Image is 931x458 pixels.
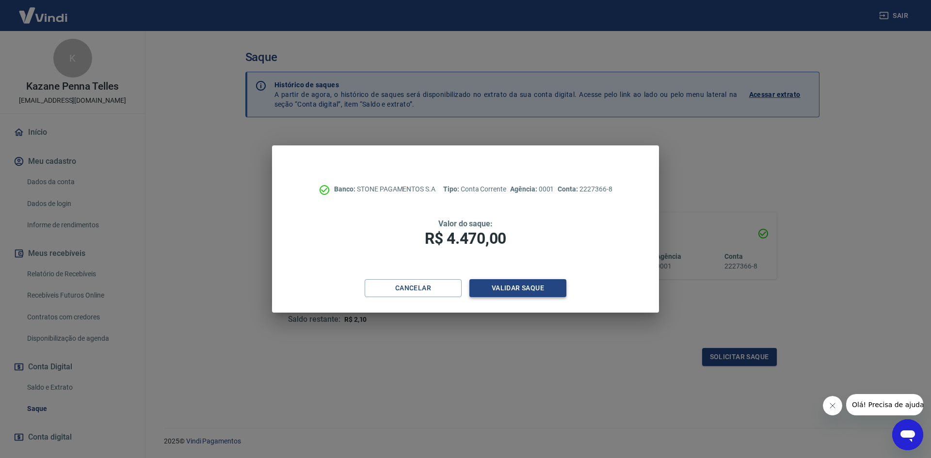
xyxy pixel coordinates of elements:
[334,185,357,193] span: Banco:
[558,185,579,193] span: Conta:
[438,219,493,228] span: Valor do saque:
[823,396,842,415] iframe: Fechar mensagem
[510,185,539,193] span: Agência:
[425,229,506,248] span: R$ 4.470,00
[892,419,923,450] iframe: Botão para abrir a janela de mensagens
[365,279,462,297] button: Cancelar
[510,184,554,194] p: 0001
[846,394,923,415] iframe: Mensagem da empresa
[469,279,566,297] button: Validar saque
[6,7,81,15] span: Olá! Precisa de ajuda?
[334,184,435,194] p: STONE PAGAMENTOS S.A
[443,185,461,193] span: Tipo:
[558,184,612,194] p: 2227366-8
[443,184,506,194] p: Conta Corrente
